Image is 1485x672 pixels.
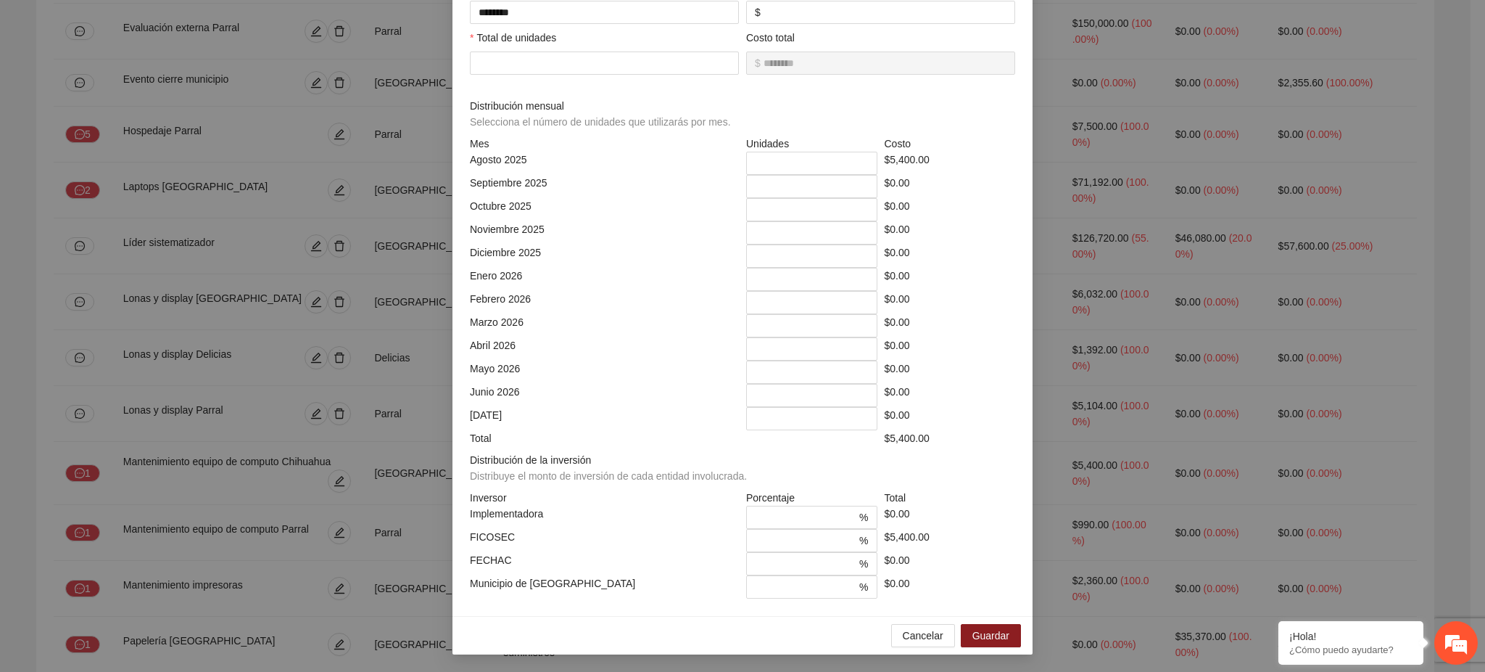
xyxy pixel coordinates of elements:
[742,490,881,506] div: Porcentaje
[859,533,868,549] span: %
[466,268,742,291] div: Enero 2026
[466,430,742,446] div: Total
[903,628,943,644] span: Cancelar
[470,452,753,484] span: Distribución de la inversión
[881,430,1019,446] div: $5,400.00
[466,529,742,552] div: FICOSEC
[881,361,1019,384] div: $0.00
[466,407,742,430] div: [DATE]
[859,579,868,595] span: %
[881,198,1019,221] div: $0.00
[859,509,868,525] span: %
[466,198,742,221] div: Octubre 2025
[1289,644,1412,655] p: ¿Cómo puedo ayudarte?
[859,556,868,572] span: %
[881,490,1019,506] div: Total
[466,552,742,575] div: FECHAC
[755,55,761,71] span: $
[466,490,742,506] div: Inversor
[470,30,556,46] label: Total de unidades
[466,384,742,407] div: Junio 2026
[881,552,1019,575] div: $0.00
[466,221,742,245] div: Noviembre 2025
[961,624,1021,647] button: Guardar
[881,221,1019,245] div: $0.00
[881,245,1019,268] div: $0.00
[466,152,742,175] div: Agosto 2025
[466,245,742,268] div: Diciembre 2025
[1289,631,1412,642] div: ¡Hola!
[466,361,742,384] div: Mayo 2026
[881,152,1019,175] div: $5,400.00
[75,74,244,93] div: Chatee con nosotros ahora
[7,396,276,447] textarea: Escriba su mensaje y pulse “Intro”
[466,575,742,599] div: Municipio de [GEOGRAPHIC_DATA]
[746,30,795,46] label: Costo total
[881,529,1019,552] div: $5,400.00
[881,407,1019,430] div: $0.00
[466,136,742,152] div: Mes
[84,194,200,340] span: Estamos en línea.
[881,575,1019,599] div: $0.00
[755,4,761,20] span: $
[881,175,1019,198] div: $0.00
[881,506,1019,529] div: $0.00
[470,470,747,482] span: Distribuye el monto de inversión de cada entidad involucrada.
[466,175,742,198] div: Septiembre 2025
[881,136,1019,152] div: Costo
[881,268,1019,291] div: $0.00
[466,314,742,337] div: Marzo 2026
[466,506,742,529] div: Implementadora
[972,628,1009,644] span: Guardar
[470,98,736,130] span: Distribución mensual
[466,291,742,314] div: Febrero 2026
[881,314,1019,337] div: $0.00
[891,624,955,647] button: Cancelar
[466,337,742,361] div: Abril 2026
[881,291,1019,314] div: $0.00
[881,384,1019,407] div: $0.00
[238,7,273,42] div: Minimizar ventana de chat en vivo
[470,116,731,128] span: Selecciona el número de unidades que utilizarás por mes.
[742,136,881,152] div: Unidades
[881,337,1019,361] div: $0.00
